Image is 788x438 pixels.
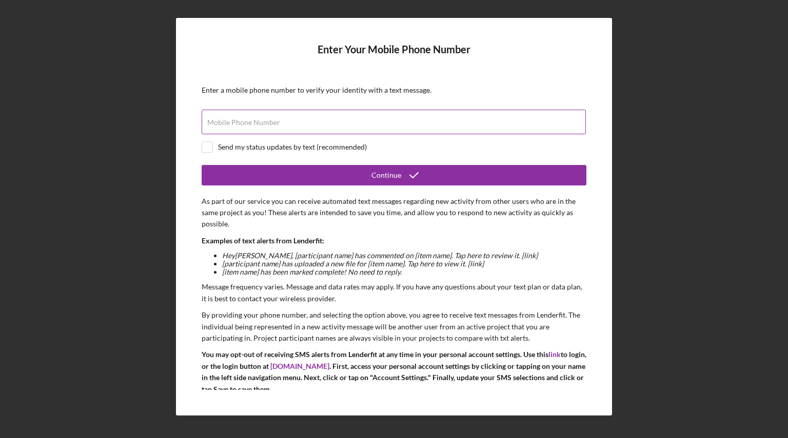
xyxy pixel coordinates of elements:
[222,260,586,268] li: [participant name] has uploaded a new file for [item name]. Tap here to view it. [link]
[202,44,586,71] h4: Enter Your Mobile Phone Number
[218,143,367,151] div: Send my status updates by text (recommended)
[202,309,586,344] p: By providing your phone number, and selecting the option above, you agree to receive text message...
[371,165,401,185] div: Continue
[207,118,280,127] label: Mobile Phone Number
[202,235,586,246] p: Examples of text alerts from Lenderfit:
[222,252,586,260] li: Hey [PERSON_NAME] , [participant name] has commented on [item name]. Tap here to review it. [link]
[202,349,586,395] p: You may opt-out of receiving SMS alerts from Lenderfit at any time in your personal account setti...
[202,86,586,94] div: Enter a mobile phone number to verify your identity with a text message.
[222,268,586,276] li: [item name] has been marked complete! No need to reply.
[202,196,586,230] p: As part of our service you can receive automated text messages regarding new activity from other ...
[202,281,586,304] p: Message frequency varies. Message and data rates may apply. If you have any questions about your ...
[270,362,329,370] a: [DOMAIN_NAME]
[202,165,586,185] button: Continue
[548,350,561,359] a: link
